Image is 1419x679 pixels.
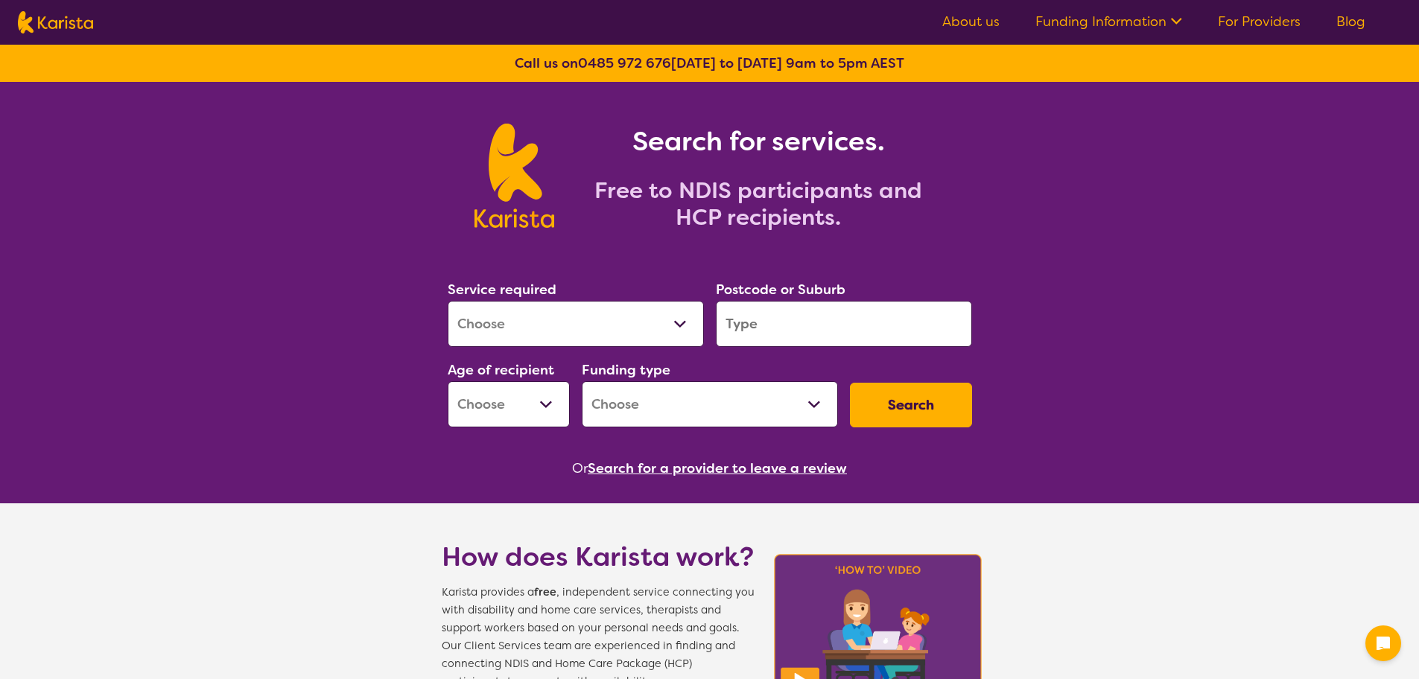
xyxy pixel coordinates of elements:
img: Karista logo [18,11,93,34]
img: Karista logo [474,124,554,228]
b: free [534,585,556,599]
button: Search for a provider to leave a review [588,457,847,479]
label: Postcode or Suburb [716,281,845,299]
h2: Free to NDIS participants and HCP recipients. [572,177,945,231]
a: Funding Information [1035,13,1182,31]
input: Type [716,301,972,347]
span: Or [572,457,588,479]
a: Blog [1336,13,1365,31]
label: Age of recipient [448,361,554,379]
h1: Search for services. [572,124,945,159]
b: Call us on [DATE] to [DATE] 9am to 5pm AEST [515,54,904,72]
a: About us [942,13,1000,31]
label: Service required [448,281,556,299]
a: 0485 972 676 [578,54,671,72]
a: For Providers [1218,13,1301,31]
h1: How does Karista work? [442,539,755,575]
button: Search [850,383,972,427]
label: Funding type [582,361,670,379]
